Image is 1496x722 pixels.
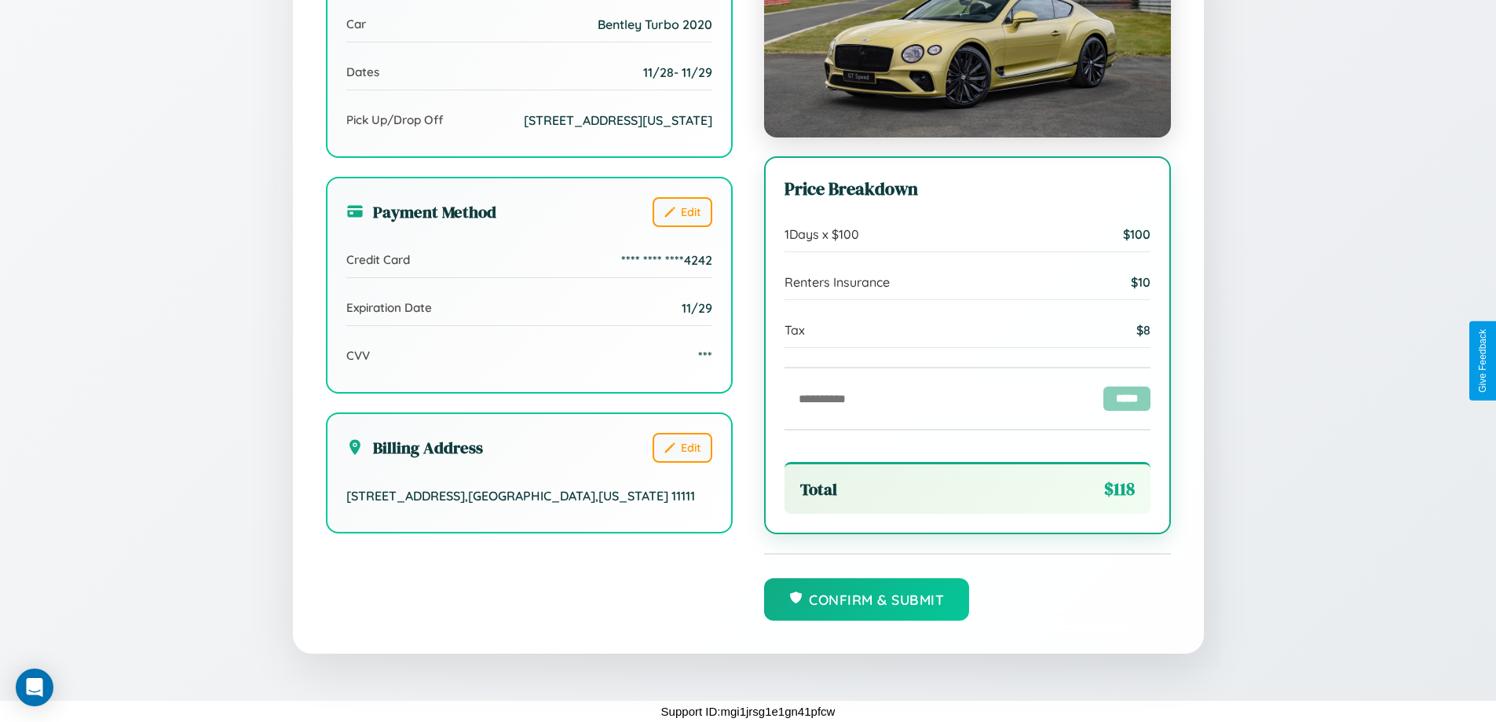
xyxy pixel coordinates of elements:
span: Renters Insurance [785,274,890,290]
span: CVV [346,348,370,363]
span: [STREET_ADDRESS] , [GEOGRAPHIC_DATA] , [US_STATE] 11111 [346,488,695,504]
span: Tax [785,322,805,338]
span: Expiration Date [346,300,432,315]
h3: Billing Address [346,436,483,459]
span: $ 10 [1131,274,1150,290]
div: Open Intercom Messenger [16,669,53,706]
h3: Price Breakdown [785,177,1150,201]
h3: Payment Method [346,200,496,223]
div: Give Feedback [1477,329,1488,393]
span: Bentley Turbo 2020 [598,16,712,32]
p: Support ID: mgi1jrsg1e1gn41pfcw [661,701,836,722]
span: Dates [346,64,379,79]
span: 11/29 [682,300,712,316]
button: Edit [653,433,712,463]
span: Credit Card [346,252,410,267]
span: 1 Days x $ 100 [785,226,859,242]
span: Pick Up/Drop Off [346,112,444,127]
span: Car [346,16,366,31]
span: $ 118 [1104,477,1135,501]
span: [STREET_ADDRESS][US_STATE] [524,112,712,128]
button: Confirm & Submit [764,578,970,621]
span: 11 / 28 - 11 / 29 [643,64,712,80]
button: Edit [653,197,712,227]
span: $ 8 [1136,322,1150,338]
span: Total [800,478,837,500]
span: $ 100 [1123,226,1150,242]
